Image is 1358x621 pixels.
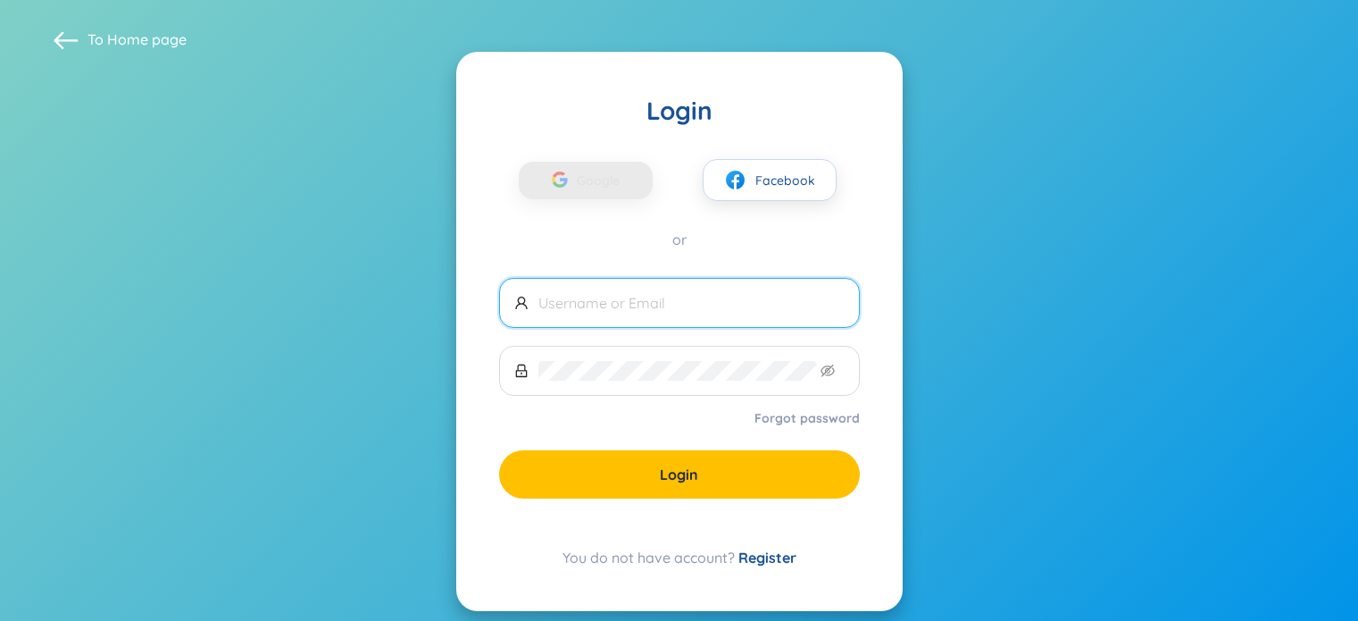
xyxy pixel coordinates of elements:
img: facebook [724,169,746,191]
span: Facebook [755,171,815,190]
button: Google [519,162,653,199]
div: Login [499,95,860,127]
a: Home page [107,30,187,48]
span: Login [660,465,698,484]
a: Register [738,549,796,566]
div: or [499,230,860,249]
span: lock [514,364,529,378]
span: user [514,296,529,310]
div: You do not have account? [499,547,860,568]
button: facebookFacebook [703,159,837,201]
span: Google [577,162,629,199]
span: eye-invisible [821,364,835,378]
button: Login [499,450,860,499]
span: To [87,29,187,49]
input: Username or Email [538,293,845,313]
a: Forgot password [754,409,860,427]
